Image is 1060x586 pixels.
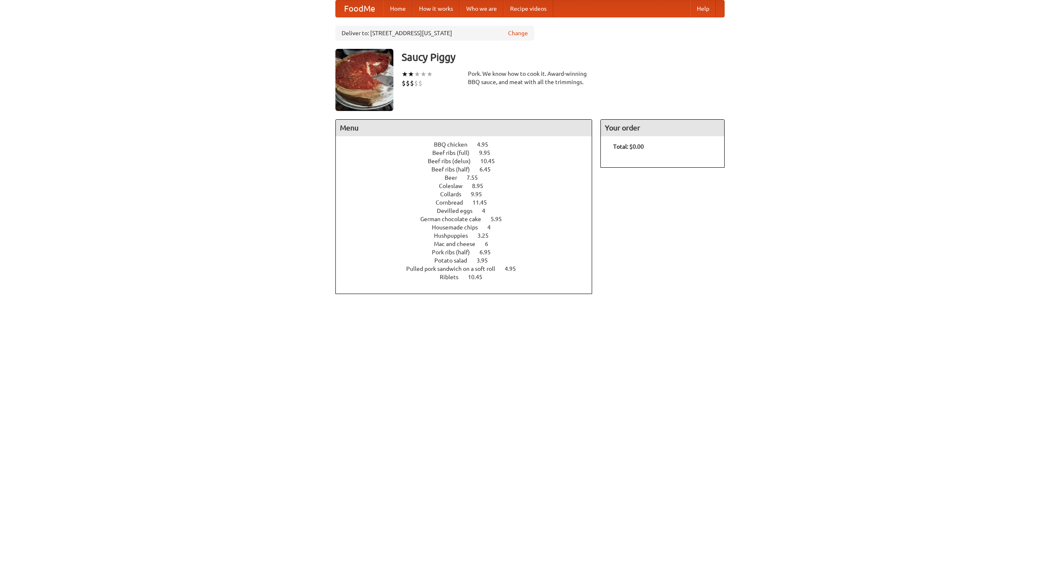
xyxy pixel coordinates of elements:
li: $ [418,79,422,88]
h4: Your order [601,120,724,136]
span: 10.45 [468,274,491,280]
a: FoodMe [336,0,383,17]
a: Beer 7.55 [445,174,493,181]
span: Potato salad [434,257,475,264]
h3: Saucy Piggy [402,49,725,65]
li: ★ [420,70,426,79]
a: How it works [412,0,460,17]
a: Cornbread 11.45 [436,199,502,206]
a: Home [383,0,412,17]
a: Potato salad 3.95 [434,257,503,264]
a: Recipe videos [503,0,553,17]
li: ★ [426,70,433,79]
a: Collards 9.95 [440,191,497,198]
a: Devilled eggs 4 [437,207,501,214]
li: ★ [402,70,408,79]
li: ★ [408,70,414,79]
li: $ [402,79,406,88]
a: Beef ribs (full) 9.95 [432,150,506,156]
span: 4.95 [505,265,524,272]
span: Mac and cheese [434,241,484,247]
a: Housemade chips 4 [432,224,506,231]
span: 4 [487,224,499,231]
h4: Menu [336,120,592,136]
span: Riblets [440,274,467,280]
li: $ [414,79,418,88]
a: German chocolate cake 5.95 [420,216,517,222]
span: Hushpuppies [434,232,476,239]
span: 7.55 [467,174,486,181]
a: BBQ chicken 4.95 [434,141,503,148]
a: Change [508,29,528,37]
span: 6 [485,241,496,247]
span: 6.45 [479,166,499,173]
span: Pork ribs (half) [432,249,478,256]
div: Deliver to: [STREET_ADDRESS][US_STATE] [335,26,534,41]
span: 5.95 [491,216,510,222]
span: Beef ribs (half) [431,166,478,173]
span: 6.95 [479,249,499,256]
li: $ [410,79,414,88]
span: BBQ chicken [434,141,476,148]
a: Riblets 10.45 [440,274,498,280]
span: Beef ribs (full) [432,150,478,156]
a: Who we are [460,0,503,17]
a: Help [690,0,716,17]
a: Pulled pork sandwich on a soft roll 4.95 [406,265,531,272]
a: Pork ribs (half) 6.95 [432,249,506,256]
span: Housemade chips [432,224,486,231]
span: 11.45 [472,199,495,206]
span: Coleslaw [439,183,471,189]
li: ★ [414,70,420,79]
span: 3.25 [477,232,497,239]
span: Beer [445,174,465,181]
span: Beef ribs (delux) [428,158,479,164]
img: angular.jpg [335,49,393,111]
span: Devilled eggs [437,207,481,214]
li: $ [406,79,410,88]
span: 9.95 [471,191,490,198]
span: Pulled pork sandwich on a soft roll [406,265,503,272]
div: Pork. We know how to cook it. Award-winning BBQ sauce, and meat with all the trimmings. [468,70,592,86]
span: 10.45 [480,158,503,164]
a: Coleslaw 8.95 [439,183,499,189]
span: Cornbread [436,199,471,206]
a: Beef ribs (delux) 10.45 [428,158,510,164]
span: German chocolate cake [420,216,489,222]
span: 3.95 [477,257,496,264]
span: 9.95 [479,150,499,156]
a: Mac and cheese 6 [434,241,503,247]
a: Beef ribs (half) 6.45 [431,166,506,173]
span: 4 [482,207,494,214]
b: Total: $0.00 [613,143,644,150]
span: 8.95 [472,183,491,189]
span: 4.95 [477,141,496,148]
span: Collards [440,191,470,198]
a: Hushpuppies 3.25 [434,232,504,239]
